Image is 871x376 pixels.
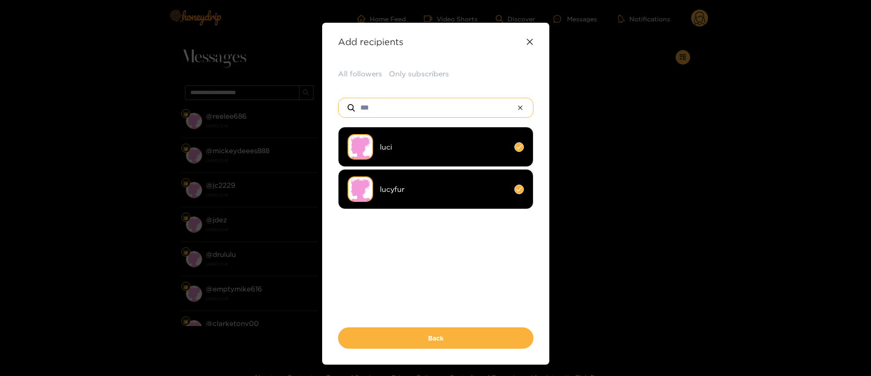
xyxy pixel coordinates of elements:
strong: Add recipients [338,36,403,47]
span: lucyfur [380,184,508,195]
button: All followers [338,69,382,79]
span: luci [380,142,508,152]
button: Back [338,327,533,349]
img: no-avatar.png [348,176,373,202]
button: Only subscribers [389,69,449,79]
img: no-avatar.png [348,134,373,160]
